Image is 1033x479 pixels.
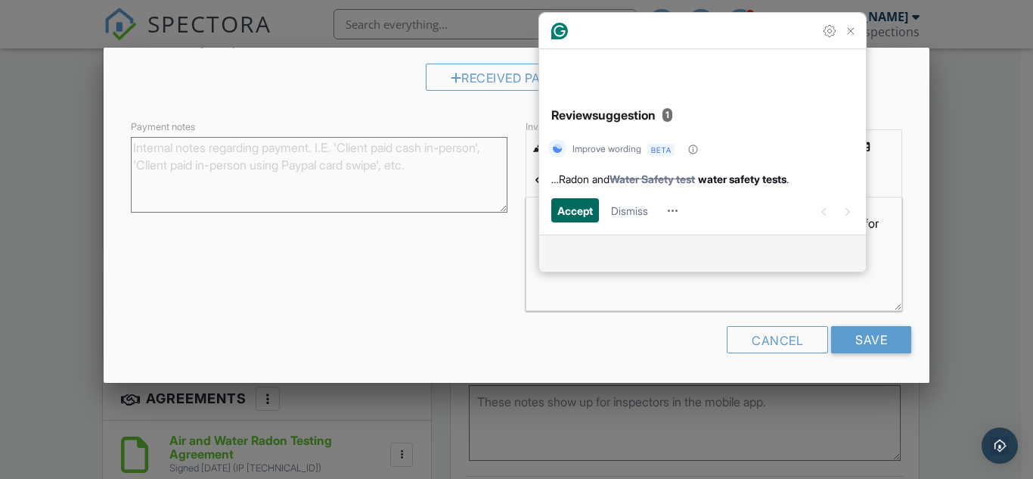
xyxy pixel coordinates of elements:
a: Received Payment [426,74,608,89]
div: Open Intercom Messenger [982,428,1018,464]
input: Save [831,326,911,353]
div: Received Payment [426,64,608,91]
div: To enrich screen reader interactions, please activate Accessibility in Grammarly extension settings [526,197,901,310]
label: Payment notes [131,120,195,134]
div: Cancel [727,326,828,353]
button: Inline Style [526,132,555,161]
button: Code View [526,166,555,194]
label: Invoice text [526,120,575,134]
